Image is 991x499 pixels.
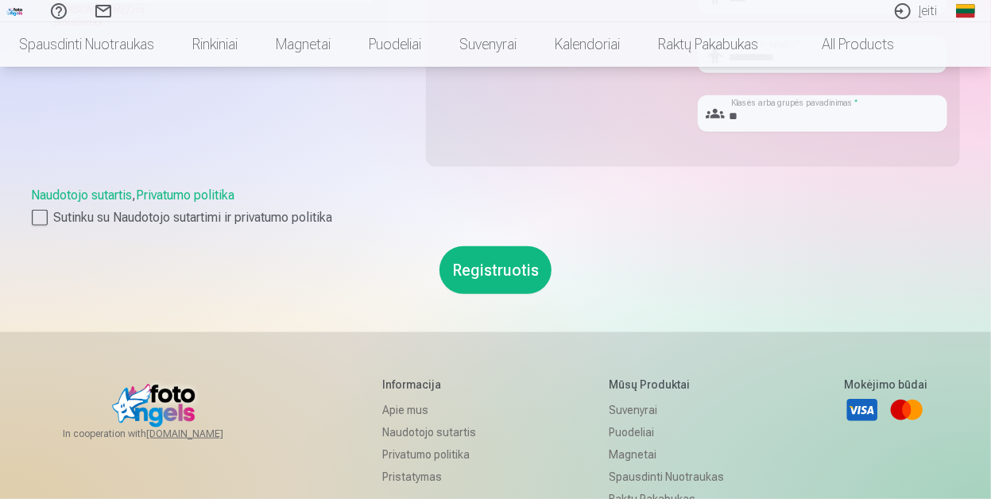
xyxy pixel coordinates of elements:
[639,22,777,67] a: Raktų pakabukas
[382,443,488,466] a: Privatumo politika
[6,6,24,16] img: /fa2
[889,393,924,427] a: Mastercard
[439,246,552,294] button: Registruotis
[32,208,960,227] label: Sutinku su Naudotojo sutartimi ir privatumo politika
[609,399,724,421] a: Suvenyrai
[382,399,488,421] a: Apie mus
[777,22,913,67] a: All products
[609,377,724,393] h5: Mūsų produktai
[845,393,880,427] a: Visa
[440,22,536,67] a: Suvenyrai
[350,22,440,67] a: Puodeliai
[63,427,261,440] span: In cooperation with
[609,421,724,443] a: Puodeliai
[32,188,133,203] a: Naudotojo sutartis
[32,186,960,227] div: ,
[137,188,235,203] a: Privatumo politika
[173,22,257,67] a: Rinkiniai
[536,22,639,67] a: Kalendoriai
[382,377,488,393] h5: Informacija
[609,466,724,488] a: Spausdinti nuotraukas
[146,427,261,440] a: [DOMAIN_NAME]
[382,421,488,443] a: Naudotojo sutartis
[609,443,724,466] a: Magnetai
[845,377,928,393] h5: Mokėjimo būdai
[382,466,488,488] a: Pristatymas
[257,22,350,67] a: Magnetai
